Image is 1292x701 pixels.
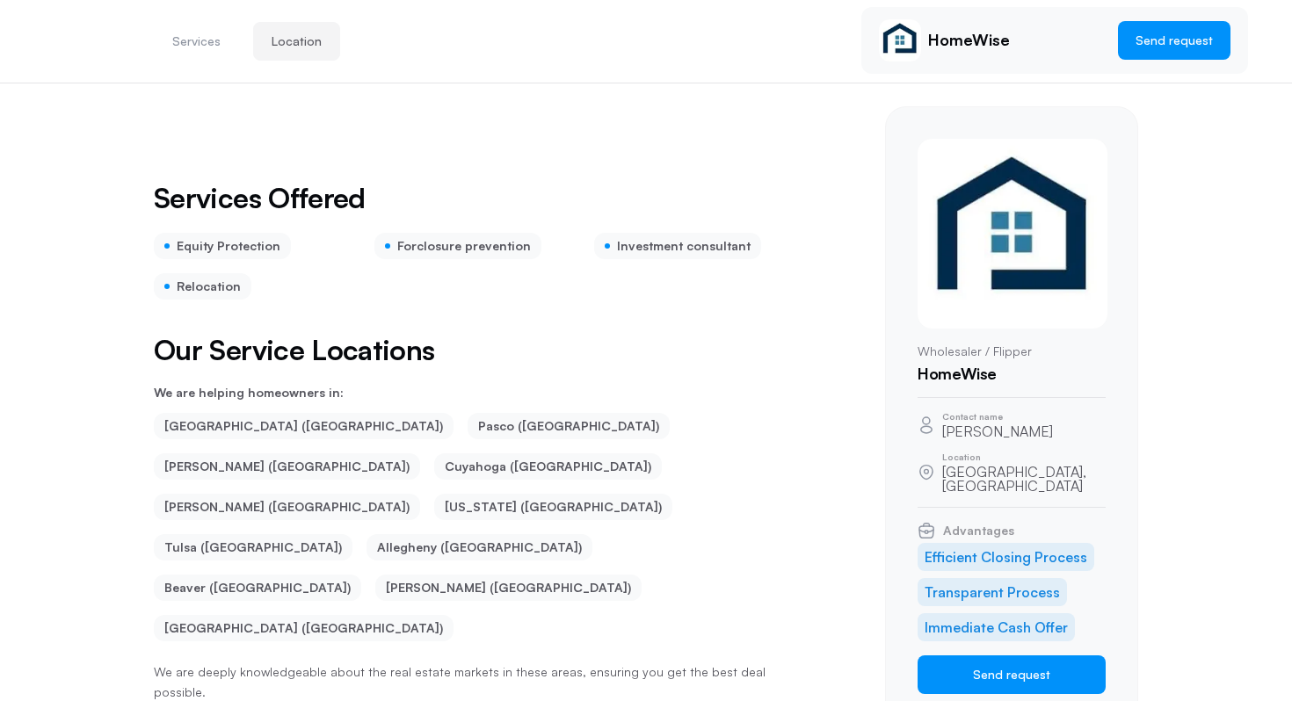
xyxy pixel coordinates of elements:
[154,273,251,300] div: Relocation
[374,233,541,259] div: Forclosure prevention
[367,534,592,560] li: Allegheny ([GEOGRAPHIC_DATA])
[918,578,1067,606] li: Transparent Process
[253,22,340,61] button: Location
[154,233,291,259] div: Equity Protection
[154,335,801,365] h2: Our Service Locations
[154,615,454,641] li: [GEOGRAPHIC_DATA] ([GEOGRAPHIC_DATA])
[154,453,420,480] li: [PERSON_NAME] ([GEOGRAPHIC_DATA])
[154,575,361,601] li: Beaver ([GEOGRAPHIC_DATA])
[918,655,1106,694] button: Send request
[918,613,1075,641] li: Immediate Cash Offer
[928,31,1104,50] p: HomeWise
[943,524,1014,537] span: Advantages
[879,19,921,61] img: Ken Csurilla
[942,424,1053,438] p: [PERSON_NAME]
[942,452,1106,461] p: Location
[154,413,454,439] li: [GEOGRAPHIC_DATA] ([GEOGRAPHIC_DATA])
[468,413,670,439] li: Pasco ([GEOGRAPHIC_DATA])
[918,365,1106,384] h1: HomeWise
[154,387,801,399] p: We are helping homeowners in:
[918,139,1107,329] img: Ken Csurilla
[154,534,352,560] li: Tulsa ([GEOGRAPHIC_DATA])
[434,453,662,480] li: Cuyahoga ([GEOGRAPHIC_DATA])
[1118,21,1230,60] button: Send request
[918,343,1106,360] p: Wholesaler / Flipper
[154,22,239,61] button: Services
[942,465,1106,493] p: [GEOGRAPHIC_DATA], [GEOGRAPHIC_DATA]
[594,233,761,259] div: Investment consultant
[375,575,642,601] li: [PERSON_NAME] ([GEOGRAPHIC_DATA])
[942,412,1053,421] p: Contact name
[154,184,366,212] h2: Services Offered
[918,543,1094,571] li: Efficient Closing Process
[154,494,420,520] li: [PERSON_NAME] ([GEOGRAPHIC_DATA])
[434,494,672,520] li: [US_STATE] ([GEOGRAPHIC_DATA])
